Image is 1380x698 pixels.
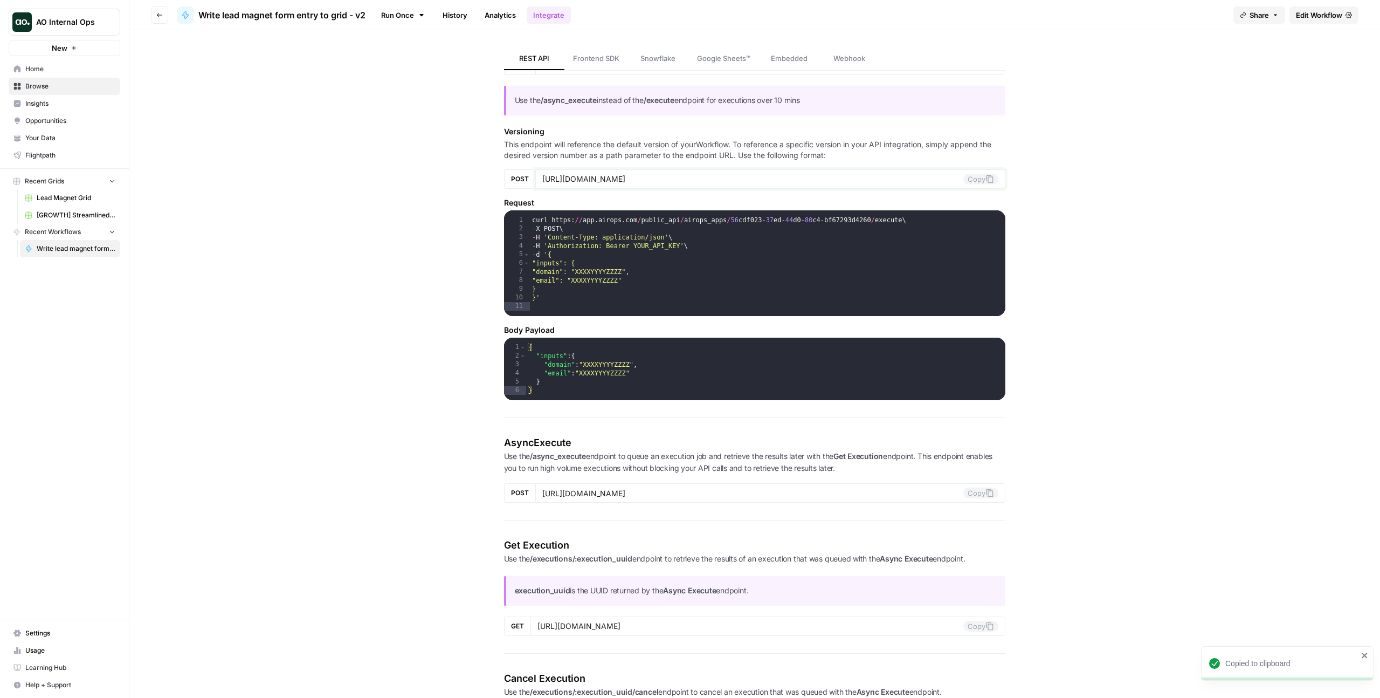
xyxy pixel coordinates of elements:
a: Analytics [478,6,522,24]
span: Lead Magnet Grid [37,193,115,203]
a: Google Sheets™ [688,47,759,70]
button: Recent Grids [9,173,120,189]
span: Your Data [25,133,115,143]
span: New [52,43,67,53]
div: 1 [504,343,526,352]
div: 10 [504,293,530,302]
span: REST API [519,53,549,64]
p: is the UUID returned by the endpoint. [515,585,997,597]
span: Edit Workflow [1296,10,1342,20]
span: Recent Grids [25,176,64,186]
a: Insights [9,95,120,112]
span: Settings [25,628,115,638]
a: Write lead magnet form entry to grid - v2 [177,6,365,24]
button: close [1361,651,1369,660]
a: Browse [9,78,120,95]
span: Write lead magnet form entry to grid - v2 [198,9,365,22]
div: 4 [504,369,526,378]
div: 1 [504,216,530,224]
span: [GROWTH] Streamlined Custom Growth Strategy (Prospects) Grid [37,210,115,220]
div: 2 [504,224,530,233]
span: Write lead magnet form entry to grid - v2 [37,244,115,254]
span: Embedded [771,53,808,64]
div: 6 [504,259,530,268]
div: 2 [504,352,526,360]
span: Usage [25,646,115,655]
a: Snowflake [628,47,688,70]
span: Webhook [833,53,865,64]
p: This endpoint will reference the default version of your Workflow . To reference a specific versi... [504,139,1006,161]
div: 6 [504,386,526,395]
span: Share [1250,10,1269,20]
button: Copy [963,488,998,498]
strong: Async Execute [880,554,933,563]
a: Your Data [9,129,120,147]
h4: Cancel Execution [504,671,1006,686]
p: Use the endpoint to queue an execution job and retrieve the results later with the endpoint. This... [504,450,1006,475]
span: Learning Hub [25,663,115,673]
span: Help + Support [25,680,115,690]
div: Copied to clipboard [1225,658,1358,669]
span: POST [511,488,529,498]
span: Browse [25,81,115,91]
a: Usage [9,642,120,659]
span: Recent Workflows [25,227,81,237]
a: Embedded [759,47,819,70]
h4: Async Execute [504,435,1006,450]
div: 3 [504,233,530,242]
strong: /execute [644,95,674,105]
a: Edit Workflow [1289,6,1358,24]
span: Insights [25,99,115,108]
button: Recent Workflows [9,224,120,240]
strong: Get Execution [833,451,883,461]
a: Integrate [527,6,571,24]
h5: Body Payload [504,325,1006,336]
p: Use the instead of the endpoint for executions over 10 mins [515,94,997,107]
span: Toggle code folding, rows 2 through 5 [520,352,526,360]
span: AO Internal Ops [36,17,101,28]
a: Opportunities [9,112,120,129]
h5: Versioning [504,126,1006,137]
a: Home [9,60,120,78]
h4: Get Execution [504,538,1006,553]
div: 5 [504,378,526,386]
a: Lead Magnet Grid [20,189,120,207]
strong: execution_uuid [515,586,570,595]
span: Frontend SDK [573,53,619,64]
div: 3 [504,360,526,369]
div: 5 [504,250,530,259]
a: Flightpath [9,147,120,164]
span: Toggle code folding, rows 5 through 10 [523,250,529,259]
a: Settings [9,625,120,642]
h5: Request [504,197,1006,208]
span: Opportunities [25,116,115,126]
span: Toggle code folding, rows 1 through 6 [520,343,526,352]
span: Toggle code folding, rows 6 through 9 [523,259,529,268]
span: GET [511,621,524,631]
span: POST [511,174,529,184]
strong: Async Execute [663,586,716,595]
a: Webhook [819,47,880,70]
span: Google Sheets™ [697,53,750,64]
strong: /async_execute [541,95,597,105]
a: Write lead magnet form entry to grid - v2 [20,240,120,257]
span: Snowflake [640,53,675,64]
button: Copy [963,174,998,184]
button: New [9,40,120,56]
span: Flightpath [25,150,115,160]
div: 8 [504,276,530,285]
strong: /async_execute [530,451,586,461]
strong: /executions/:execution_uuid [530,554,632,563]
button: Workspace: AO Internal Ops [9,9,120,36]
span: Home [25,64,115,74]
a: Learning Hub [9,659,120,676]
strong: Async Execute [857,687,909,696]
p: Use the endpoint to retrieve the results of an execution that was queued with the endpoint. [504,553,1006,565]
a: Frontend SDK [564,47,628,70]
a: [GROWTH] Streamlined Custom Growth Strategy (Prospects) Grid [20,207,120,224]
img: AO Internal Ops Logo [12,12,32,32]
div: 4 [504,242,530,250]
a: History [436,6,474,24]
button: Copy [963,621,998,632]
div: 7 [504,268,530,276]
